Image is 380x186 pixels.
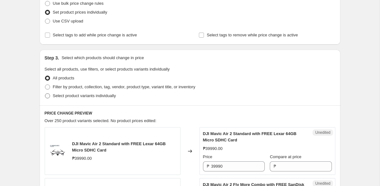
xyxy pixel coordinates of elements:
span: Price [203,154,212,159]
p: Select which products should change in price [61,55,144,61]
span: Set product prices individually [53,10,107,15]
h2: Step 3. [45,55,59,61]
span: DJI Mavic Air 2 Standard with FREE Lexar 64GB Micro SDHC Card [203,131,297,142]
h6: PRICE CHANGE PREVIEW [45,111,335,116]
div: ₱39990.00 [72,155,92,162]
span: Over 250 product variants selected. No product prices edited: [45,118,156,123]
span: Use bulk price change rules [53,1,104,6]
span: Unedited [315,130,330,135]
span: ₱ [207,164,209,169]
span: Use CSV upload [53,19,83,23]
span: Compare at price [270,154,301,159]
span: Unedited [315,181,330,186]
div: ₱39990.00 [203,146,223,152]
span: ₱ [274,164,276,169]
span: Select tags to remove while price change is active [207,33,298,37]
span: All products [53,76,74,80]
span: Select product variants individually [53,93,116,98]
span: DJI Mavic Air 2 Standard with FREE Lexar 64GB Micro SDHC Card [72,141,166,152]
img: whitealtiCopy_4BFE32E_80x.png [48,142,67,161]
span: Select all products, use filters, or select products variants individually [45,67,170,71]
span: Filter by product, collection, tag, vendor, product type, variant title, or inventory [53,84,195,89]
span: Select tags to add while price change is active [53,33,137,37]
